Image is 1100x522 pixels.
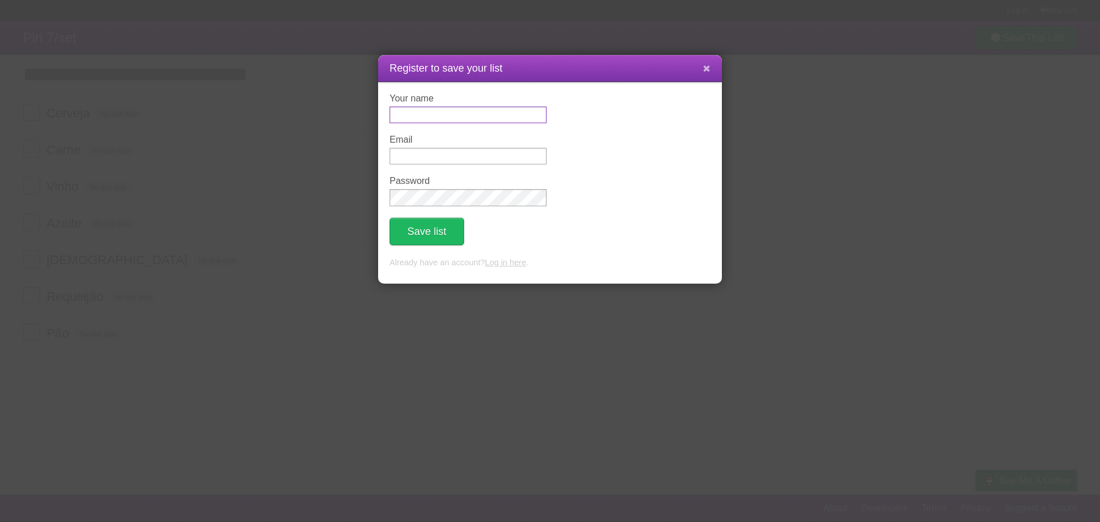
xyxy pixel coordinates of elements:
label: Password [390,176,547,186]
label: Your name [390,93,547,104]
a: Log in here [485,258,526,267]
h1: Register to save your list [390,61,710,76]
label: Email [390,135,547,145]
p: Already have an account? . [390,257,710,269]
button: Save list [390,218,464,245]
